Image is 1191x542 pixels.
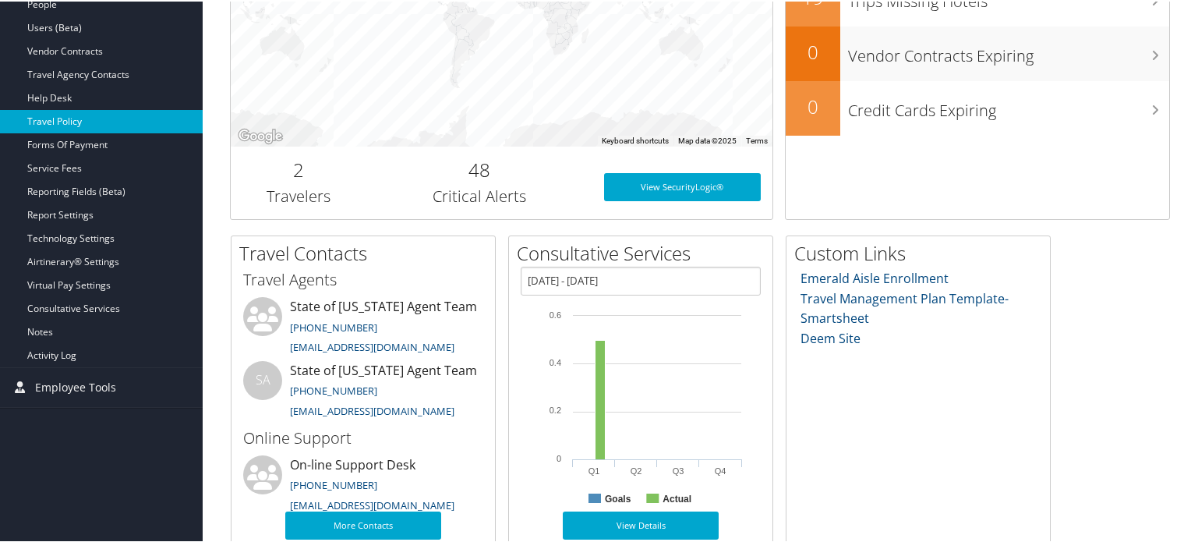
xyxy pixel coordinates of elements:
[663,492,691,503] text: Actual
[563,510,719,538] a: View Details
[235,125,286,145] a: Open this area in Google Maps (opens a new window)
[800,289,1009,326] a: Travel Management Plan Template- Smartsheet
[550,309,561,318] tspan: 0.6
[550,404,561,413] tspan: 0.2
[243,360,282,399] div: SA
[715,465,726,474] text: Q4
[786,80,1169,134] a: 0Credit Cards Expiring
[786,92,840,119] h2: 0
[239,239,495,265] h2: Travel Contacts
[378,184,581,206] h3: Critical Alerts
[602,134,669,145] button: Keyboard shortcuts
[848,90,1169,120] h3: Credit Cards Expiring
[786,37,840,64] h2: 0
[746,135,768,143] a: Terms (opens in new tab)
[235,296,491,360] li: State of [US_STATE] Agent Team
[800,268,949,285] a: Emerald Aisle Enrollment
[800,328,861,345] a: Deem Site
[848,36,1169,66] h3: Vendor Contracts Expiring
[235,125,286,145] img: Google
[243,426,483,448] h3: Online Support
[242,184,355,206] h3: Travelers
[631,465,642,474] text: Q2
[290,402,454,416] a: [EMAIL_ADDRESS][DOMAIN_NAME]
[550,356,561,366] tspan: 0.4
[786,25,1169,80] a: 0Vendor Contracts Expiring
[235,454,491,518] li: On-line Support Desk
[517,239,772,265] h2: Consultative Services
[290,476,377,491] a: [PHONE_NUMBER]
[290,382,377,396] a: [PHONE_NUMBER]
[378,155,581,182] h2: 48
[35,367,116,406] span: Employee Tools
[290,497,454,511] a: [EMAIL_ADDRESS][DOMAIN_NAME]
[235,360,491,423] li: State of [US_STATE] Agent Team
[242,155,355,182] h2: 2
[678,135,737,143] span: Map data ©2025
[604,172,762,200] a: View SecurityLogic®
[557,452,561,462] tspan: 0
[588,465,600,474] text: Q1
[605,492,631,503] text: Goals
[285,510,441,538] a: More Contacts
[290,319,377,333] a: [PHONE_NUMBER]
[290,338,454,352] a: [EMAIL_ADDRESS][DOMAIN_NAME]
[794,239,1050,265] h2: Custom Links
[243,267,483,289] h3: Travel Agents
[673,465,684,474] text: Q3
